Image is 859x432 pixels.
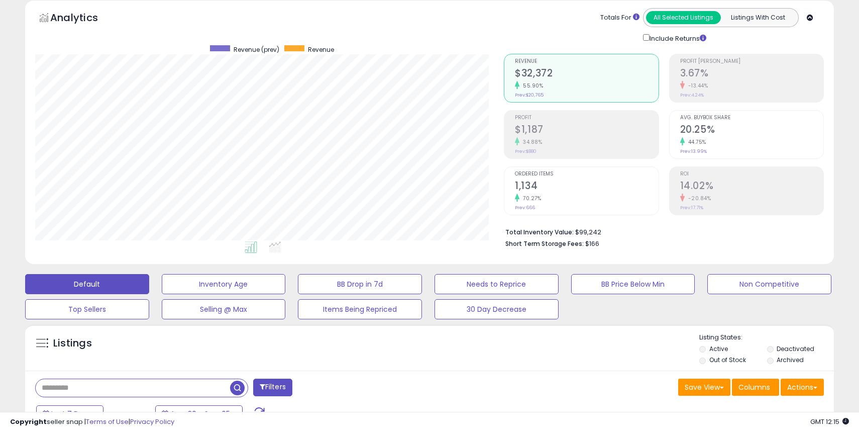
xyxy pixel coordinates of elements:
h2: $1,187 [515,124,658,137]
label: Archived [777,356,804,364]
h2: 1,134 [515,180,658,194]
small: -20.84% [685,195,711,202]
a: Privacy Policy [130,417,174,426]
span: Aug-30 - Sep-05 [170,409,230,419]
button: Non Competitive [707,274,831,294]
span: 2025-09-13 12:15 GMT [810,417,849,426]
small: 44.75% [685,138,706,146]
h5: Listings [53,336,92,351]
span: Last 7 Days [51,409,91,419]
label: Out of Stock [709,356,746,364]
small: -13.44% [685,82,708,90]
span: Ordered Items [515,171,658,177]
small: Prev: 666 [515,205,535,211]
button: BB Drop in 7d [298,274,422,294]
button: 30 Day Decrease [435,299,559,319]
p: Listing States: [699,333,833,342]
a: Terms of Use [86,417,129,426]
span: Columns [738,382,770,392]
h2: 14.02% [680,180,823,194]
small: Prev: 4.24% [680,92,704,98]
span: $166 [585,239,599,248]
small: Prev: $20,765 [515,92,544,98]
div: seller snap | | [10,417,174,427]
li: $99,242 [505,225,816,237]
b: Short Term Storage Fees: [505,239,584,248]
small: Prev: 17.71% [680,205,703,211]
small: 55.90% [519,82,543,90]
span: Revenue [308,45,334,54]
label: Active [709,344,728,353]
button: Top Sellers [25,299,149,319]
button: Inventory Age [162,274,286,294]
button: BB Price Below Min [571,274,695,294]
button: Items Being Repriced [298,299,422,319]
button: Needs to Reprice [435,274,559,294]
small: Prev: $880 [515,148,536,154]
span: Profit [515,115,658,121]
button: Save View [678,379,730,396]
button: All Selected Listings [646,11,721,24]
h2: 3.67% [680,67,823,81]
button: Selling @ Max [162,299,286,319]
h2: 20.25% [680,124,823,137]
span: ROI [680,171,823,177]
h5: Analytics [50,11,118,27]
label: Deactivated [777,344,814,353]
small: Prev: 13.99% [680,148,707,154]
h2: $32,372 [515,67,658,81]
button: Last 7 Days [36,405,103,422]
span: Profit [PERSON_NAME] [680,59,823,64]
strong: Copyright [10,417,47,426]
button: Aug-30 - Sep-05 [155,405,243,422]
span: Revenue (prev) [234,45,279,54]
button: Columns [732,379,779,396]
span: Revenue [515,59,658,64]
button: Default [25,274,149,294]
span: Avg. Buybox Share [680,115,823,121]
div: Include Returns [635,32,718,44]
b: Total Inventory Value: [505,228,574,236]
div: Totals For [600,13,639,23]
button: Filters [253,379,292,396]
button: Listings With Cost [720,11,795,24]
small: 70.27% [519,195,541,202]
button: Actions [781,379,824,396]
small: 34.88% [519,138,542,146]
span: Compared to: [105,410,151,419]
